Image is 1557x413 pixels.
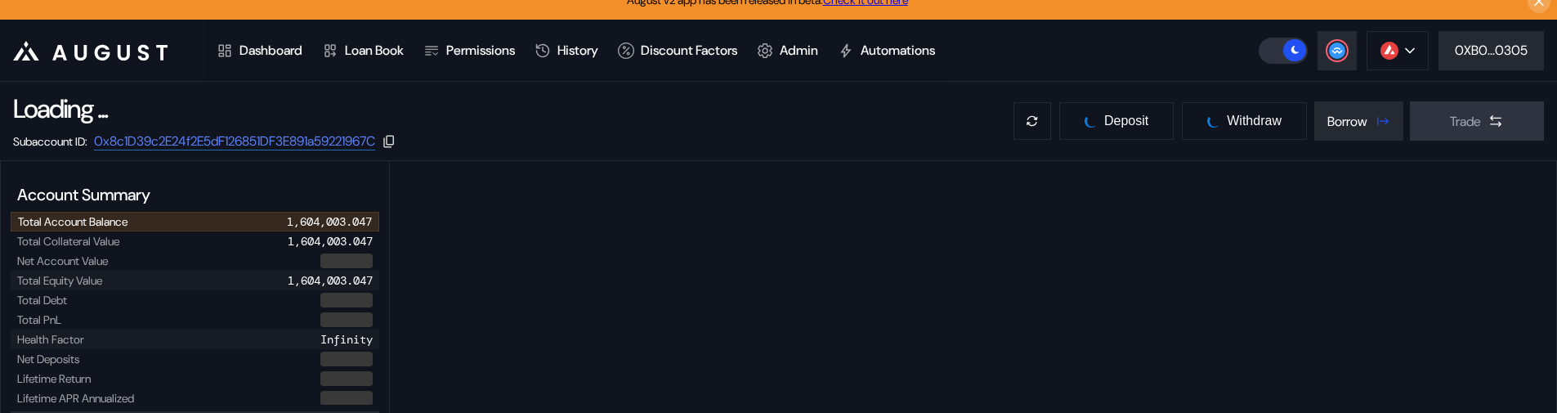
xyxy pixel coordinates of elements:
[414,20,525,81] a: Permissions
[747,20,828,81] a: Admin
[1367,31,1429,70] button: chain logo
[239,42,302,59] div: Dashboard
[18,214,128,229] div: Total Account Balance
[641,42,737,59] div: Discount Factors
[287,214,372,229] div: 1,604,003.047
[17,293,67,308] div: Total Debt
[525,20,608,81] a: History
[17,371,91,386] div: Lifetime Return
[17,234,119,249] div: Total Collateral Value
[1438,31,1544,70] button: 0XB0...0305
[608,20,747,81] a: Discount Factors
[1410,101,1544,141] button: Trade
[1104,114,1148,128] span: Deposit
[1450,113,1481,130] div: Trade
[1058,101,1174,141] button: pendingDeposit
[320,332,373,347] div: Infinity
[94,132,375,150] a: 0x8c1D39c2E24f2E5dF126851DF3E891a59221967C
[1181,101,1308,141] button: pendingWithdraw
[780,42,818,59] div: Admin
[17,391,134,406] div: Lifetime APR Annualized
[17,254,108,268] div: Net Account Value
[17,352,79,366] div: Net Deposits
[1082,112,1100,130] img: pending
[13,134,87,149] div: Subaccount ID:
[557,42,598,59] div: History
[1455,42,1528,59] div: 0XB0...0305
[1205,112,1223,130] img: pending
[861,42,935,59] div: Automations
[1227,114,1282,128] span: Withdraw
[288,234,373,249] div: 1,604,003.047
[1314,101,1403,141] button: Borrow
[17,273,102,288] div: Total Equity Value
[828,20,945,81] a: Automations
[17,332,84,347] div: Health Factor
[1380,42,1398,60] img: chain logo
[446,42,515,59] div: Permissions
[11,177,379,212] div: Account Summary
[13,92,107,126] div: Loading ...
[345,42,404,59] div: Loan Book
[288,273,373,288] div: 1,604,003.047
[1327,113,1367,130] div: Borrow
[312,20,414,81] a: Loan Book
[17,312,61,327] div: Total PnL
[207,20,312,81] a: Dashboard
